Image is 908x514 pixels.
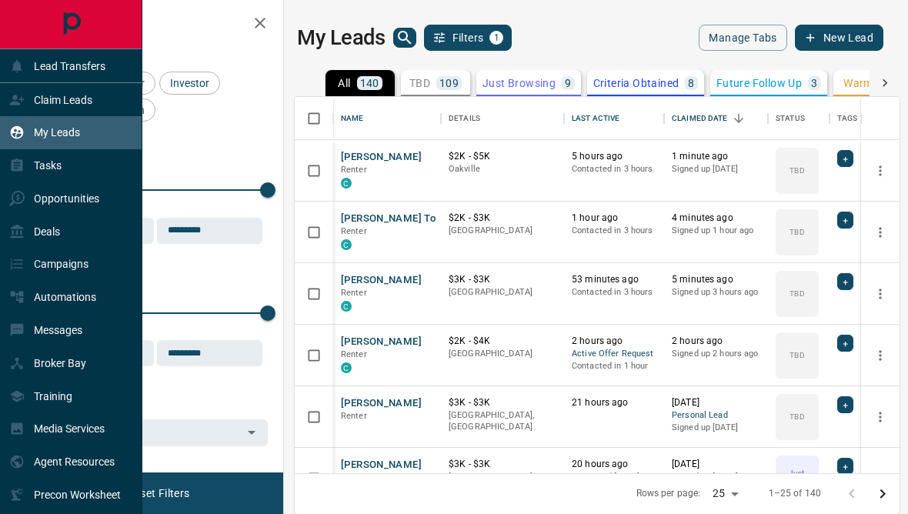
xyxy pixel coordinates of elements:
button: Open [241,422,262,443]
p: Signed up [DATE] [672,422,760,434]
button: more [869,282,892,305]
button: Manage Tabs [699,25,786,51]
p: $2K - $3K [449,212,556,225]
p: $3K - $3K [449,273,556,286]
span: Renter [341,411,367,421]
p: $3K - $3K [449,396,556,409]
div: Name [341,97,364,140]
span: Personal Lead [672,409,760,422]
p: Oakville [449,163,556,175]
p: 5 hours ago [572,150,656,163]
p: [GEOGRAPHIC_DATA] [449,225,556,237]
button: [PERSON_NAME] [341,273,422,288]
p: Just Browsing [482,78,556,88]
p: [DATE] [672,396,760,409]
div: + [837,150,853,167]
button: [PERSON_NAME] [341,150,422,165]
span: + [843,274,848,289]
button: [PERSON_NAME] [341,335,422,349]
p: 53 minutes ago [572,273,656,286]
span: Active Offer Request [572,348,656,361]
span: Renter [341,288,367,298]
button: more [869,159,892,182]
button: search button [393,28,416,48]
p: 4 minutes ago [672,212,760,225]
p: $2K - $5K [449,150,556,163]
div: condos.ca [341,362,352,373]
span: + [843,459,848,474]
p: 21 hours ago [572,396,656,409]
span: Renter [341,349,367,359]
p: Signed up [DATE] [672,471,760,483]
div: Tags [837,97,858,140]
p: $3K - $3K [449,458,556,471]
div: + [837,273,853,290]
div: + [837,335,853,352]
h1: My Leads [297,25,386,50]
p: Contacted in 3 hours [572,286,656,299]
div: Name [333,97,441,140]
span: + [843,212,848,228]
p: Just Browsing [777,467,817,490]
div: Claimed Date [664,97,768,140]
span: + [843,151,848,166]
p: 9 [565,78,571,88]
button: Filters1 [424,25,512,51]
div: + [837,212,853,229]
button: [PERSON_NAME] To [341,212,436,226]
button: Sort [728,108,749,129]
div: Details [449,97,480,140]
button: New Lead [795,25,883,51]
p: Signed up 1 hour ago [672,225,760,237]
p: Future Follow Up [716,78,802,88]
div: condos.ca [341,239,352,250]
button: Go to next page [867,479,898,509]
p: Criteria Obtained [593,78,679,88]
p: 1–25 of 140 [769,487,821,500]
p: 8 [688,78,694,88]
span: 1 [491,32,502,43]
p: Signed up [DATE] [672,163,760,175]
span: Investor [165,77,215,89]
p: Contacted in 3 hours [572,225,656,237]
p: [GEOGRAPHIC_DATA] [449,471,556,483]
div: Details [441,97,564,140]
div: Last Active [572,97,619,140]
p: 140 [360,78,379,88]
p: 2 hours ago [572,335,656,348]
p: Contacted in 1 hour [572,360,656,372]
p: [GEOGRAPHIC_DATA] [449,348,556,360]
p: Contacted [DATE] [572,471,656,483]
div: Last Active [564,97,664,140]
div: + [837,458,853,475]
button: [PERSON_NAME] [341,458,422,472]
div: 25 [706,482,743,505]
p: TBD [789,411,804,422]
p: 2 hours ago [672,335,760,348]
span: + [843,335,848,351]
div: Claimed Date [672,97,728,140]
p: TBD [789,349,804,361]
p: [GEOGRAPHIC_DATA], [GEOGRAPHIC_DATA] [449,409,556,433]
button: more [869,344,892,367]
p: 5 minutes ago [672,273,760,286]
p: TBD [789,226,804,238]
div: condos.ca [341,301,352,312]
button: more [869,221,892,244]
button: Reset Filters [117,480,199,506]
button: [PERSON_NAME] [341,396,422,411]
p: 3 [811,78,817,88]
p: Signed up 3 hours ago [672,286,760,299]
p: 20 hours ago [572,458,656,471]
button: more [869,406,892,429]
p: Contacted in 3 hours [572,163,656,175]
p: $2K - $4K [449,335,556,348]
div: condos.ca [341,178,352,189]
div: Status [768,97,830,140]
div: Status [776,97,805,140]
span: Renter [341,472,367,482]
div: Investor [159,72,220,95]
span: Renter [341,165,367,175]
p: [DATE] [672,458,760,471]
div: + [837,396,853,413]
